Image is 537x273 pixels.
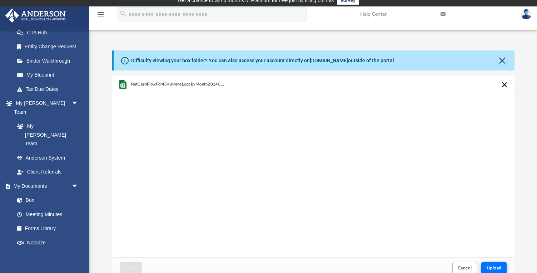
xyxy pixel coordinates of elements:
span: Upload [487,266,502,270]
a: My [PERSON_NAME] Teamarrow_drop_down [5,96,86,119]
a: Tax Due Dates [10,82,89,96]
a: My Blueprint [10,68,86,82]
a: My Documentsarrow_drop_down [5,179,86,193]
div: grid [112,75,515,257]
a: Binder Walkthrough [10,54,89,68]
i: search [119,10,127,18]
a: Notarize [10,235,86,250]
a: Box [10,193,82,208]
button: Close [497,55,507,65]
button: Cancel this upload [500,81,509,89]
a: My [PERSON_NAME] Team [10,119,82,151]
a: [DOMAIN_NAME] [310,58,348,63]
div: Difficulty viewing your box folder? You can also access your account directly on outside of the p... [131,57,396,64]
a: CTA Hub [10,25,89,40]
a: Anderson System [10,151,86,165]
span: Close [125,266,136,270]
span: arrow_drop_down [71,179,86,194]
i: menu [96,10,105,19]
a: Client Referrals [10,165,86,179]
a: Entity Change Request [10,40,89,54]
a: Meeting Minutes [10,207,86,221]
span: arrow_drop_down [71,96,86,111]
img: Anderson Advisors Platinum Portal [3,9,68,23]
a: Forms Library [10,221,82,236]
span: Cancel [458,266,472,270]
img: User Pic [521,9,532,19]
span: NetCashFlowFor4540IreneLoopByMonth20240101-20241231-2.xlsx [130,82,224,87]
a: menu [96,14,105,19]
